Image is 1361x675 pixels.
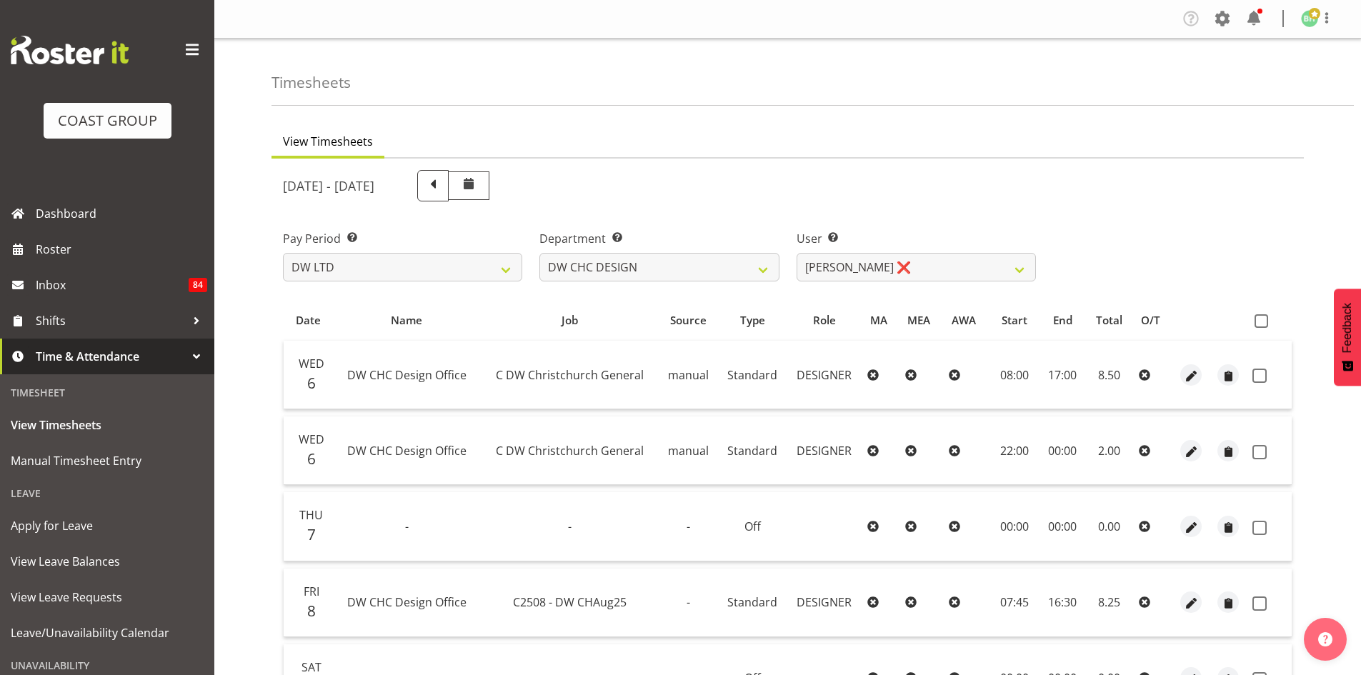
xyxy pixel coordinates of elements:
span: - [687,594,690,610]
td: 00:00 [1040,416,1085,485]
td: 22:00 [989,416,1040,485]
span: Total [1096,312,1122,329]
span: DW CHC Design Office [347,594,467,610]
img: help-xxl-2.png [1318,632,1332,646]
span: View Timesheets [11,414,204,436]
span: Role [813,312,836,329]
td: 00:00 [989,492,1040,561]
span: Roster [36,239,207,260]
label: User [797,230,1036,247]
span: Feedback [1341,303,1354,353]
span: manual [668,367,709,383]
img: bryan-humprhries1167.jpg [1301,10,1318,27]
span: MA [870,312,887,329]
a: View Timesheets [4,407,211,443]
td: 8.25 [1085,569,1133,637]
span: Name [391,312,422,329]
a: Apply for Leave [4,508,211,544]
span: 84 [189,278,207,292]
td: 8.50 [1085,341,1133,409]
span: DW CHC Design Office [347,443,467,459]
span: Type [740,312,765,329]
span: Inbox [36,274,189,296]
span: View Leave Balances [11,551,204,572]
span: Dashboard [36,203,207,224]
td: Standard [718,569,787,637]
span: 8 [307,601,316,621]
span: Thu [299,507,323,523]
label: Department [539,230,779,247]
span: DESIGNER [797,367,852,383]
span: End [1053,312,1072,329]
td: 0.00 [1085,492,1133,561]
td: 07:45 [989,569,1040,637]
span: - [687,519,690,534]
span: 6 [307,449,316,469]
td: Standard [718,416,787,485]
img: Rosterit website logo [11,36,129,64]
td: 17:00 [1040,341,1085,409]
span: - [405,519,409,534]
span: Time & Attendance [36,346,186,367]
td: 16:30 [1040,569,1085,637]
span: Apply for Leave [11,515,204,536]
span: Start [1002,312,1027,329]
span: Manual Timesheet Entry [11,450,204,471]
span: View Leave Requests [11,586,204,608]
span: Shifts [36,310,186,331]
a: Manual Timesheet Entry [4,443,211,479]
span: Date [296,312,321,329]
td: Standard [718,341,787,409]
span: Wed [299,431,324,447]
span: C DW Christchurch General [496,367,644,383]
span: AWA [952,312,976,329]
td: 00:00 [1040,492,1085,561]
div: Leave [4,479,211,508]
span: Wed [299,356,324,371]
h5: [DATE] - [DATE] [283,178,374,194]
div: COAST GROUP [58,110,157,131]
span: Source [670,312,707,329]
span: Sat [301,659,321,675]
span: manual [668,443,709,459]
span: Fri [304,584,319,599]
div: Timesheet [4,378,211,407]
span: C DW Christchurch General [496,443,644,459]
label: Pay Period [283,230,522,247]
span: Leave/Unavailability Calendar [11,622,204,644]
span: Job [562,312,578,329]
h4: Timesheets [271,74,351,91]
td: 2.00 [1085,416,1133,485]
button: Feedback - Show survey [1334,289,1361,386]
span: View Timesheets [283,133,373,150]
td: Off [718,492,787,561]
span: DESIGNER [797,443,852,459]
a: View Leave Requests [4,579,211,615]
span: 7 [307,524,316,544]
a: View Leave Balances [4,544,211,579]
span: MEA [907,312,930,329]
a: Leave/Unavailability Calendar [4,615,211,651]
span: O/T [1141,312,1160,329]
td: 08:00 [989,341,1040,409]
span: - [568,519,572,534]
span: C2508 - DW CHAug25 [513,594,627,610]
span: DW CHC Design Office [347,367,467,383]
span: DESIGNER [797,594,852,610]
span: 6 [307,373,316,393]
